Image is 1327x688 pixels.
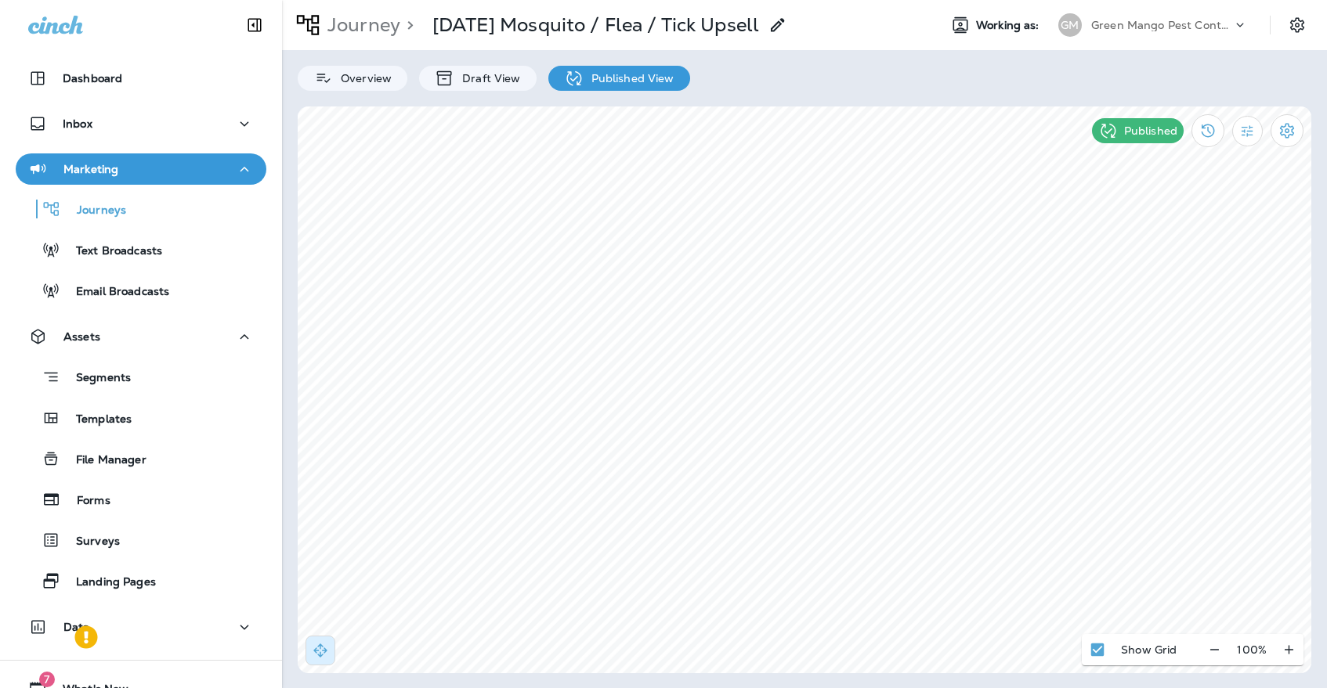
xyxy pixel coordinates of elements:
p: Templates [60,412,132,427]
p: Overview [333,72,392,85]
button: Settings [1283,11,1311,39]
p: Text Broadcasts [60,244,162,259]
div: GM [1058,13,1082,37]
p: Green Mango Pest Control [1091,19,1232,31]
p: Marketing [63,163,118,175]
p: Show Grid [1121,643,1177,656]
p: Forms [61,494,110,509]
p: Dashboard [63,72,122,85]
p: Landing Pages [60,575,156,590]
button: View Changelog [1191,114,1224,147]
p: 100 % [1237,643,1267,656]
p: Published [1124,124,1177,137]
button: Data [16,611,266,643]
p: Surveys [60,535,120,549]
p: Journey [321,13,400,37]
button: Surveys [16,524,266,557]
p: Published View [584,72,674,85]
span: 7 [39,672,55,687]
span: Working as: [976,19,1043,32]
button: Collapse Sidebar [233,9,277,41]
p: Email Broadcasts [60,285,169,300]
button: Dashboard [16,63,266,94]
button: Filter Statistics [1232,116,1263,146]
button: Inbox [16,108,266,139]
p: Data [63,621,90,633]
p: Assets [63,330,100,343]
button: Forms [16,483,266,516]
button: Assets [16,321,266,352]
p: Draft View [454,72,520,85]
button: Journeys [16,193,266,225]
p: File Manager [60,453,146,468]
button: Templates [16,402,266,434]
p: Journeys [61,204,126,218]
button: Landing Pages [16,564,266,597]
div: Aug '25 Mosquito / Flea / Tick Upsell [432,13,759,37]
p: [DATE] Mosquito / Flea / Tick Upsell [432,13,759,37]
button: Email Broadcasts [16,274,266,307]
p: Inbox [63,117,92,130]
button: Segments [16,360,266,394]
button: Settings [1271,114,1303,147]
p: > [400,13,414,37]
button: Marketing [16,153,266,185]
button: Text Broadcasts [16,233,266,266]
button: File Manager [16,442,266,475]
p: Segments [60,371,131,387]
